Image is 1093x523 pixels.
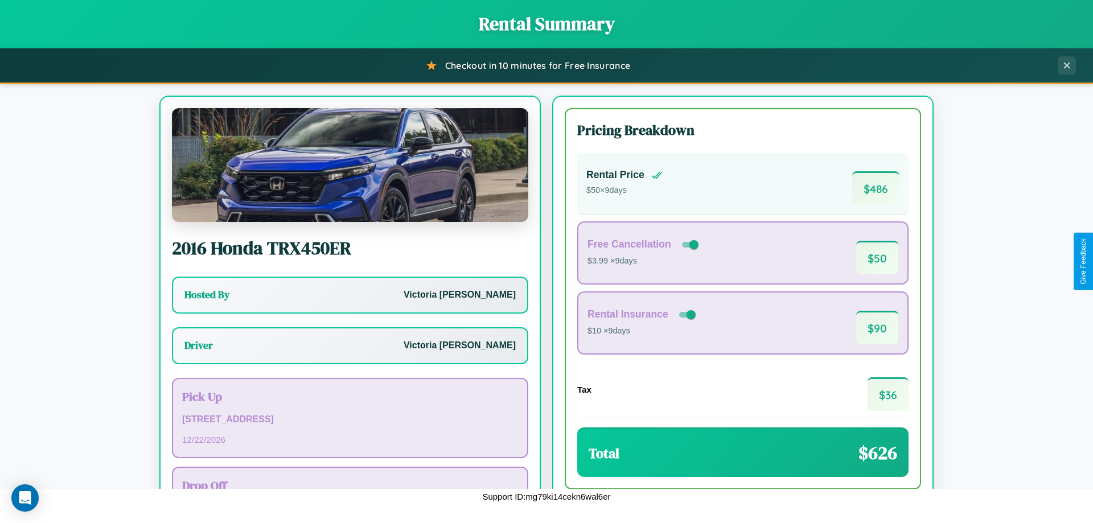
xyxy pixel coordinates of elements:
span: $ 90 [856,311,898,344]
span: $ 50 [856,241,898,274]
p: $10 × 9 days [587,324,698,339]
img: Honda TRX450ER [172,108,528,222]
p: 12 / 22 / 2026 [182,432,518,447]
h1: Rental Summary [11,11,1082,36]
p: Support ID: mg79ki14cekn6wal6er [482,489,610,504]
h3: Hosted By [184,288,229,302]
span: $ 486 [852,171,899,205]
span: Checkout in 10 minutes for Free Insurance [445,60,630,71]
h2: 2016 Honda TRX450ER [172,236,528,261]
h3: Drop Off [182,477,518,493]
h4: Tax [577,385,591,394]
p: $3.99 × 9 days [587,254,701,269]
span: $ 36 [868,377,909,411]
p: [STREET_ADDRESS] [182,411,518,428]
h4: Rental Insurance [587,308,668,320]
h4: Rental Price [586,169,644,181]
h3: Total [589,444,619,463]
div: Give Feedback [1079,238,1087,285]
p: $ 50 × 9 days [586,183,663,198]
div: Open Intercom Messenger [11,484,39,512]
h4: Free Cancellation [587,238,671,250]
span: $ 626 [858,440,897,466]
h3: Driver [184,339,213,352]
p: Victoria [PERSON_NAME] [404,337,516,354]
h3: Pricing Breakdown [577,121,909,139]
p: Victoria [PERSON_NAME] [404,287,516,303]
h3: Pick Up [182,388,518,405]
